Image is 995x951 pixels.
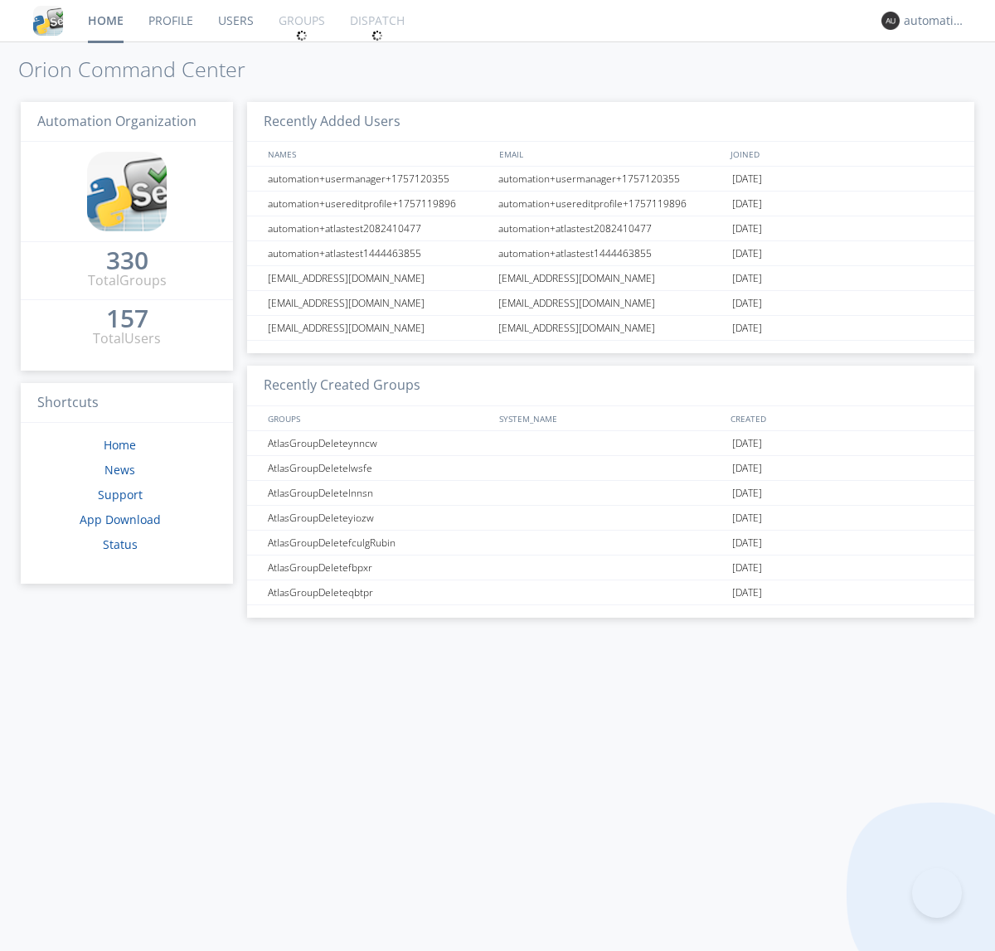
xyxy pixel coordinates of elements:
[732,266,762,291] span: [DATE]
[264,431,493,455] div: AtlasGroupDeleteynncw
[494,167,728,191] div: automation+usermanager+1757120355
[247,456,974,481] a: AtlasGroupDeletelwsfe[DATE]
[93,329,161,348] div: Total Users
[732,481,762,506] span: [DATE]
[495,142,726,166] div: EMAIL
[247,241,974,266] a: automation+atlastest1444463855automation+atlastest1444463855[DATE]
[732,241,762,266] span: [DATE]
[494,291,728,315] div: [EMAIL_ADDRESS][DOMAIN_NAME]
[732,531,762,556] span: [DATE]
[726,142,959,166] div: JOINED
[732,456,762,481] span: [DATE]
[247,506,974,531] a: AtlasGroupDeleteyiozw[DATE]
[247,481,974,506] a: AtlasGroupDeletelnnsn[DATE]
[264,580,493,604] div: AtlasGroupDeleteqbtpr
[732,580,762,605] span: [DATE]
[264,266,493,290] div: [EMAIL_ADDRESS][DOMAIN_NAME]
[904,12,966,29] div: automation+atlas0003
[106,310,148,327] div: 157
[732,291,762,316] span: [DATE]
[103,536,138,552] a: Status
[732,431,762,456] span: [DATE]
[106,252,148,269] div: 330
[98,487,143,502] a: Support
[494,192,728,216] div: automation+usereditprofile+1757119896
[106,310,148,329] a: 157
[264,192,493,216] div: automation+usereditprofile+1757119896
[264,167,493,191] div: automation+usermanager+1757120355
[881,12,900,30] img: 373638.png
[247,167,974,192] a: automation+usermanager+1757120355automation+usermanager+1757120355[DATE]
[726,406,959,430] div: CREATED
[247,102,974,143] h3: Recently Added Users
[247,431,974,456] a: AtlasGroupDeleteynncw[DATE]
[104,462,135,478] a: News
[494,266,728,290] div: [EMAIL_ADDRESS][DOMAIN_NAME]
[87,152,167,231] img: cddb5a64eb264b2086981ab96f4c1ba7
[494,216,728,240] div: automation+atlastest2082410477
[247,192,974,216] a: automation+usereditprofile+1757119896automation+usereditprofile+1757119896[DATE]
[296,30,308,41] img: spin.svg
[371,30,383,41] img: spin.svg
[264,142,491,166] div: NAMES
[264,241,493,265] div: automation+atlastest1444463855
[264,406,491,430] div: GROUPS
[247,316,974,341] a: [EMAIL_ADDRESS][DOMAIN_NAME][EMAIL_ADDRESS][DOMAIN_NAME][DATE]
[264,316,493,340] div: [EMAIL_ADDRESS][DOMAIN_NAME]
[247,291,974,316] a: [EMAIL_ADDRESS][DOMAIN_NAME][EMAIL_ADDRESS][DOMAIN_NAME][DATE]
[264,456,493,480] div: AtlasGroupDeletelwsfe
[247,266,974,291] a: [EMAIL_ADDRESS][DOMAIN_NAME][EMAIL_ADDRESS][DOMAIN_NAME][DATE]
[106,252,148,271] a: 330
[247,216,974,241] a: automation+atlastest2082410477automation+atlastest2082410477[DATE]
[104,437,136,453] a: Home
[33,6,63,36] img: cddb5a64eb264b2086981ab96f4c1ba7
[494,316,728,340] div: [EMAIL_ADDRESS][DOMAIN_NAME]
[80,512,161,527] a: App Download
[264,506,493,530] div: AtlasGroupDeleteyiozw
[37,112,197,130] span: Automation Organization
[264,556,493,580] div: AtlasGroupDeletefbpxr
[732,167,762,192] span: [DATE]
[732,316,762,341] span: [DATE]
[264,291,493,315] div: [EMAIL_ADDRESS][DOMAIN_NAME]
[264,216,493,240] div: automation+atlastest2082410477
[247,580,974,605] a: AtlasGroupDeleteqbtpr[DATE]
[732,216,762,241] span: [DATE]
[21,383,233,424] h3: Shortcuts
[912,868,962,918] iframe: Toggle Customer Support
[88,271,167,290] div: Total Groups
[732,192,762,216] span: [DATE]
[264,531,493,555] div: AtlasGroupDeletefculgRubin
[494,241,728,265] div: automation+atlastest1444463855
[495,406,726,430] div: SYSTEM_NAME
[247,366,974,406] h3: Recently Created Groups
[732,506,762,531] span: [DATE]
[247,531,974,556] a: AtlasGroupDeletefculgRubin[DATE]
[732,556,762,580] span: [DATE]
[247,556,974,580] a: AtlasGroupDeletefbpxr[DATE]
[264,481,493,505] div: AtlasGroupDeletelnnsn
